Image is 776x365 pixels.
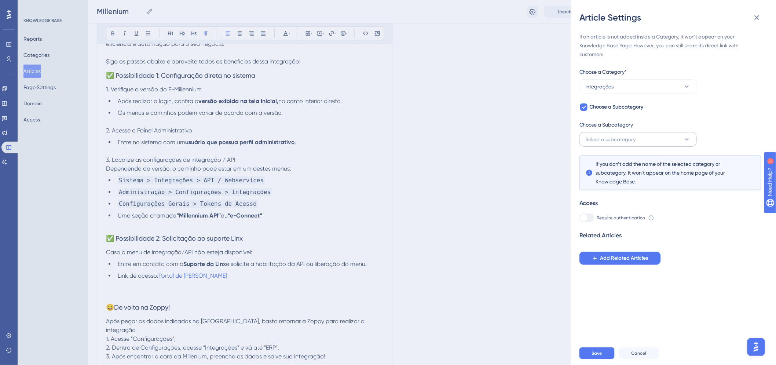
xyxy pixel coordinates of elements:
iframe: UserGuiding AI Assistant Launcher [745,336,767,358]
span: Require authentication [597,215,645,221]
span: Select a subcategory [586,135,636,144]
span: Cancel [632,350,647,356]
button: Select a subcategory [579,132,697,147]
div: If an article is not added inside a Category, it won't appear on your Knowledge Base Page. Howeve... [579,32,761,59]
span: Need Help? [17,2,46,11]
button: Save [579,347,615,359]
span: If you don’t add the name of the selected category or subcategory, it won’t appear on the home pa... [596,160,745,186]
button: Cancel [619,347,659,359]
button: Integrações [579,79,697,94]
div: Article Settings [579,12,767,23]
button: Add Related Articles [579,252,661,265]
span: Choose a Category* [579,67,627,76]
span: Save [592,350,602,356]
span: Add Related Articles [600,254,648,263]
div: 1 [51,4,53,10]
div: Related Articles [579,231,622,240]
span: Choose a Subcategory [579,120,633,129]
span: Choose a Subcategory [590,103,644,112]
span: Integrações [586,82,614,91]
div: Access [579,199,598,208]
